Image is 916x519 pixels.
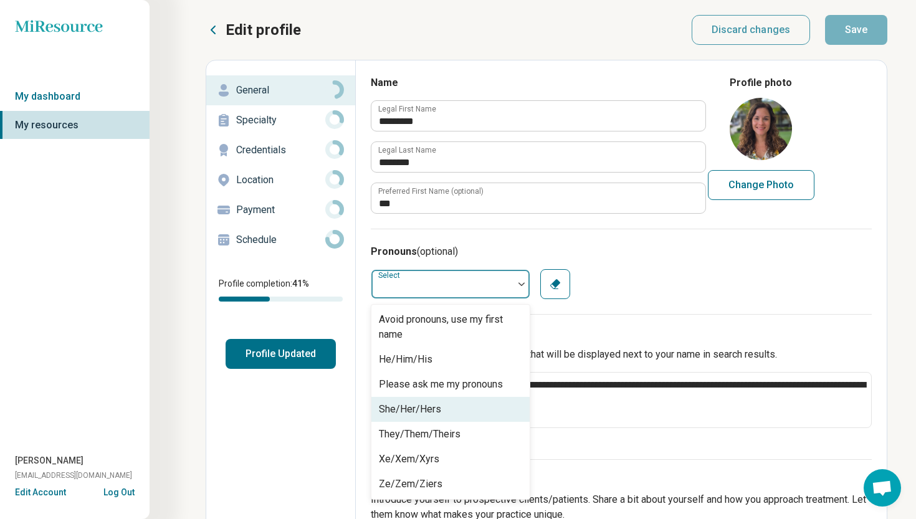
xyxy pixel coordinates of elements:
[206,135,355,165] a: Credentials
[206,225,355,255] a: Schedule
[236,232,325,247] p: Schedule
[236,202,325,217] p: Payment
[371,475,872,490] h3: Description
[371,347,872,362] p: A short introduction to your practice that will be displayed next to your name in search results.
[15,486,66,499] button: Edit Account
[379,452,439,467] div: Xe/Xem/Xyrs
[708,170,814,200] button: Change Photo
[371,244,872,259] h3: Pronouns
[236,83,325,98] p: General
[417,245,458,257] span: (optional)
[206,195,355,225] a: Payment
[379,402,441,417] div: She/Her/Hers
[379,377,503,392] div: Please ask me my pronouns
[378,105,436,113] label: Legal First Name
[226,339,336,369] button: Profile Updated
[236,143,325,158] p: Credentials
[379,477,442,492] div: Ze/Zem/Ziers
[206,270,355,309] div: Profile completion:
[206,165,355,195] a: Location
[371,433,872,444] p: 148/ 154 characters [PERSON_NAME]
[371,75,705,90] h3: Name
[15,454,83,467] span: [PERSON_NAME]
[730,98,792,160] img: avatar image
[730,75,792,90] legend: Profile photo
[103,486,135,496] button: Log Out
[379,352,432,367] div: He/Him/His
[825,15,887,45] button: Save
[206,75,355,105] a: General
[226,20,301,40] p: Edit profile
[379,427,460,442] div: They/Them/Theirs
[219,297,343,302] div: Profile completion
[15,470,132,481] span: [EMAIL_ADDRESS][DOMAIN_NAME]
[292,279,309,288] span: 41 %
[692,15,811,45] button: Discard changes
[371,330,872,345] h3: Tagline
[206,20,301,40] button: Edit profile
[378,188,484,195] label: Preferred First Name (optional)
[236,173,325,188] p: Location
[864,469,901,507] div: Open chat
[378,146,436,154] label: Legal Last Name
[378,271,403,280] label: Select
[236,113,325,128] p: Specialty
[206,105,355,135] a: Specialty
[379,312,522,342] div: Avoid pronouns, use my first name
